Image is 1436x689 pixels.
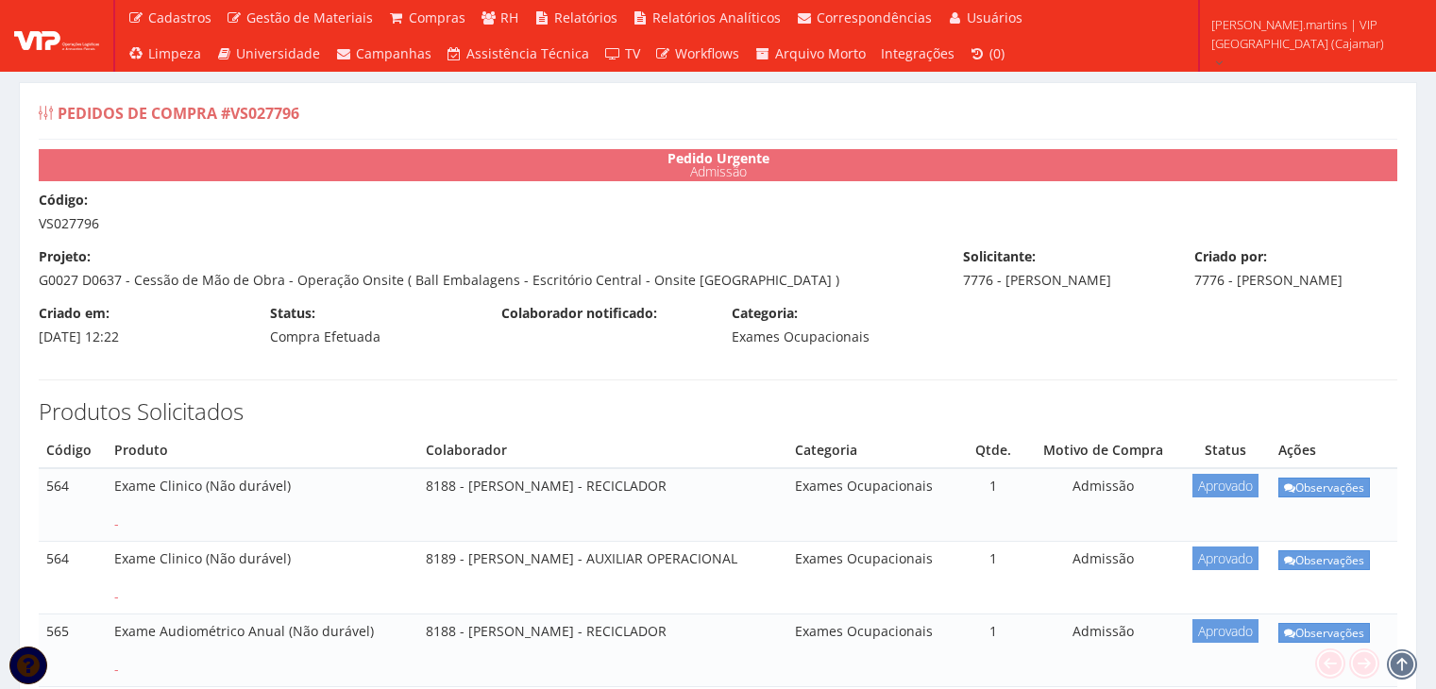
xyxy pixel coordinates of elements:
td: Admissão [1026,468,1179,541]
th: Código [39,433,107,468]
td: 564 [39,468,107,541]
th: Status [1179,433,1271,468]
a: Universidade [209,36,329,72]
td: Admissão [1026,542,1179,614]
span: Correspondências [817,8,932,26]
label: Código: [39,191,88,210]
td: Exames Ocupacionais [787,542,960,614]
td: Exames Ocupacionais [787,614,960,687]
span: - [114,660,119,678]
span: Workflows [675,44,739,62]
td: 564 [39,542,107,614]
th: Produto [107,433,417,468]
span: RH [500,8,518,26]
div: G0027 D0637 - Cessão de Mão de Obra - Operação Onsite ( Ball Embalagens - Escritório Central - On... [25,247,949,290]
span: Aprovado [1192,546,1259,570]
label: Projeto: [39,247,91,266]
span: Compras [409,8,465,26]
strong: Pedido Urgente [667,149,769,167]
span: Aprovado [1192,619,1259,643]
a: Observações [1278,623,1370,643]
th: Ações [1271,433,1397,468]
span: Pedidos de Compra #VS027796 [58,103,299,124]
a: (0) [962,36,1013,72]
span: Universidade [236,44,320,62]
label: Categoria: [732,304,798,323]
span: (0) [989,44,1005,62]
div: Admissão [39,149,1397,181]
th: Categoria do Produto [787,433,960,468]
td: 565 [39,614,107,687]
a: Observações [1278,478,1370,497]
span: Cadastros [148,8,211,26]
td: Exames Ocupacionais [787,468,960,541]
div: VS027796 [25,191,1411,233]
div: Exames Ocupacionais [718,304,949,346]
label: Solicitante: [963,247,1036,266]
span: [PERSON_NAME].martins | VIP [GEOGRAPHIC_DATA] (Cajamar) [1211,15,1411,53]
td: 1 [960,614,1026,687]
span: Relatórios Analíticos [652,8,781,26]
div: 7776 - [PERSON_NAME] [949,247,1180,290]
div: 7776 - [PERSON_NAME] [1180,247,1411,290]
label: Status: [270,304,315,323]
img: logo [14,22,99,50]
a: TV [597,36,648,72]
span: Relatórios [554,8,617,26]
a: Assistência Técnica [439,36,598,72]
span: TV [625,44,640,62]
span: Arquivo Morto [775,44,866,62]
span: - [114,514,119,532]
td: 8188 - [PERSON_NAME] - RECICLADOR [418,614,787,687]
span: Assistência Técnica [466,44,589,62]
a: Limpeza [120,36,209,72]
td: Exame Audiométrico Anual (Não durável) [107,614,417,687]
td: Exame Clinico (Não durável) [107,542,417,614]
span: Usuários [967,8,1022,26]
span: Aprovado [1192,474,1259,497]
h3: Produtos Solicitados [39,399,1397,424]
span: Campanhas [356,44,431,62]
span: Limpeza [148,44,201,62]
a: Campanhas [328,36,439,72]
label: Colaborador notificado: [501,304,657,323]
td: Exame Clinico (Não durável) [107,468,417,541]
label: Criado em: [39,304,110,323]
td: 8188 - [PERSON_NAME] - RECICLADOR [418,468,787,541]
a: Workflows [648,36,748,72]
th: Quantidade [960,433,1026,468]
span: Gestão de Materiais [246,8,373,26]
span: - [114,587,119,605]
div: [DATE] 12:22 [25,304,256,346]
td: Admissão [1026,614,1179,687]
div: Compra Efetuada [256,304,487,346]
a: Arquivo Morto [747,36,873,72]
a: Observações [1278,550,1370,570]
td: 8189 - [PERSON_NAME] - AUXILIAR OPERACIONAL [418,542,787,614]
label: Criado por: [1194,247,1267,266]
span: Integrações [881,44,955,62]
th: Motivo de Compra [1026,433,1179,468]
th: Colaborador [418,433,787,468]
td: 1 [960,468,1026,541]
td: 1 [960,542,1026,614]
a: Integrações [873,36,962,72]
